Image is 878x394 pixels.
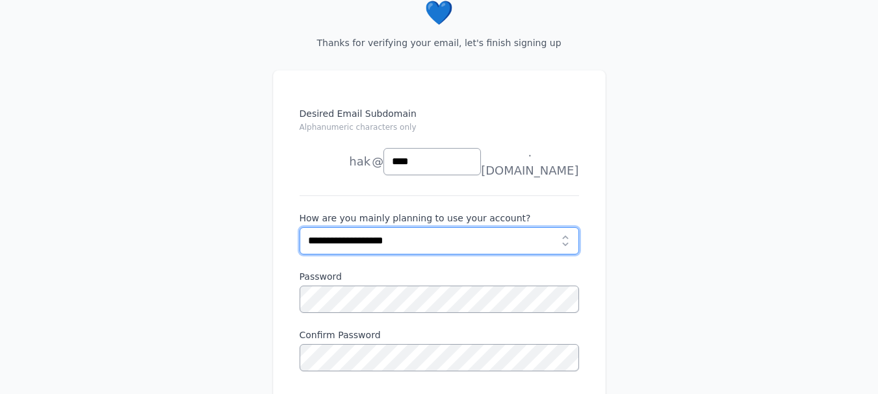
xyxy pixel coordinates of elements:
[372,153,383,171] span: @
[300,107,579,141] label: Desired Email Subdomain
[300,149,371,175] li: hak
[300,123,417,132] small: Alphanumeric characters only
[294,36,585,49] p: Thanks for verifying your email, let's finish signing up
[481,143,578,180] span: .[DOMAIN_NAME]
[300,270,579,283] label: Password
[300,328,579,341] label: Confirm Password
[300,212,579,225] label: How are you mainly planning to use your account?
